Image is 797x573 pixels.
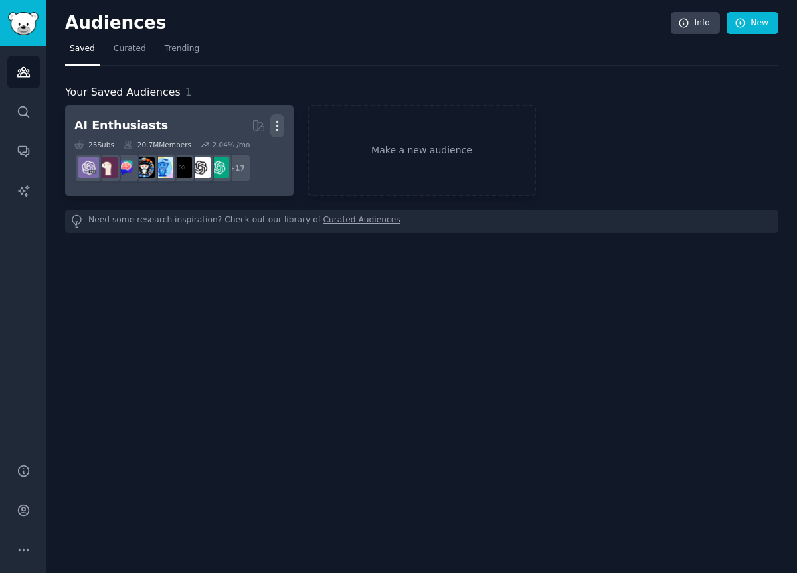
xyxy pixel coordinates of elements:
[8,12,39,35] img: GummySearch logo
[190,157,211,178] img: OpenAI
[78,157,99,178] img: ChatGPTPro
[171,157,192,178] img: ArtificialInteligence
[671,12,720,35] a: Info
[134,157,155,178] img: aiArt
[153,157,173,178] img: artificial
[74,140,114,149] div: 25 Sub s
[114,43,146,55] span: Curated
[212,140,250,149] div: 2.04 % /mo
[65,39,100,66] a: Saved
[308,105,536,196] a: Make a new audience
[323,214,400,228] a: Curated Audiences
[124,140,191,149] div: 20.7M Members
[223,154,251,182] div: + 17
[116,157,136,178] img: ChatGPTPromptGenius
[65,13,671,34] h2: Audiences
[185,86,192,98] span: 1
[65,84,181,101] span: Your Saved Audiences
[160,39,204,66] a: Trending
[74,118,168,134] div: AI Enthusiasts
[109,39,151,66] a: Curated
[97,157,118,178] img: LocalLLaMA
[165,43,199,55] span: Trending
[70,43,95,55] span: Saved
[65,105,294,196] a: AI Enthusiasts25Subs20.7MMembers2.04% /mo+17ChatGPTOpenAIArtificialInteligenceartificialaiArtChat...
[727,12,778,35] a: New
[65,210,778,233] div: Need some research inspiration? Check out our library of
[209,157,229,178] img: ChatGPT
